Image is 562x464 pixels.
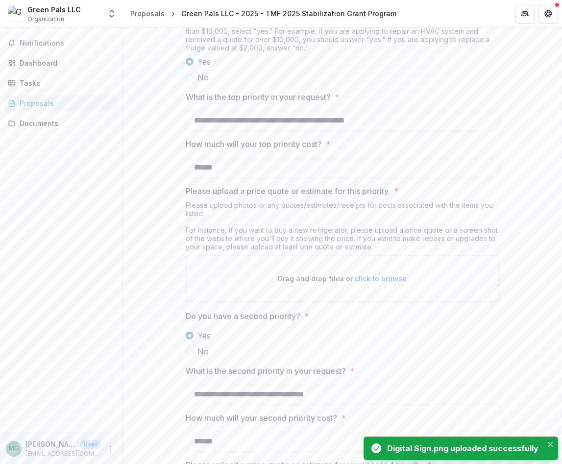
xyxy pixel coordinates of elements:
[186,19,499,56] div: If the total cost of the project or purchase you reference in the priorities table above is great...
[130,8,165,19] div: Proposals
[8,6,24,22] img: Green Pals LLC
[4,35,118,51] button: Notifications
[544,439,556,450] button: Close
[278,273,407,284] p: Drag and drop files or
[20,118,110,128] div: Documents
[186,365,346,377] p: What is the second priority in your request?
[197,56,211,68] span: Yes
[197,330,211,342] span: Yes
[126,6,169,21] a: Proposals
[186,310,300,322] p: Do you have a second priority?
[515,4,535,24] button: Partners
[20,39,114,48] span: Notifications
[104,443,116,455] button: More
[186,185,390,197] p: Please upload a price quote or estimate for this priority.
[20,98,110,108] div: Proposals
[105,4,119,24] button: Open entity switcher
[197,72,209,83] span: No
[80,440,100,449] p: User
[25,449,100,458] p: [EMAIL_ADDRESS][DOMAIN_NAME]
[387,442,538,454] div: Digital Sign.png uploaded successfully
[20,58,110,68] div: Dashboard
[355,274,407,283] span: click to browse
[4,115,118,131] a: Documents
[9,445,19,452] div: Maggie Greene
[27,15,64,24] span: Organization
[25,439,76,449] p: [PERSON_NAME]
[4,75,118,91] a: Tasks
[126,6,400,21] nav: breadcrumb
[186,91,331,103] p: What is the top priority in your request?
[27,4,81,15] div: Green Pals LLC
[181,8,396,19] div: Green Pals LLC - 2025 - TMF 2025 Stabilization Grant Program
[4,55,118,71] a: Dashboard
[20,78,110,88] div: Tasks
[538,4,558,24] button: Get Help
[186,412,337,424] p: How much will your second priority cost?
[360,433,562,464] div: Notifications-bottom-right
[4,95,118,111] a: Proposals
[186,138,322,150] p: How much will your top priority cost?
[186,201,499,255] div: Please upload photos or any quotes/estimates/receipts for costs associated with the items you lis...
[197,345,209,357] span: No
